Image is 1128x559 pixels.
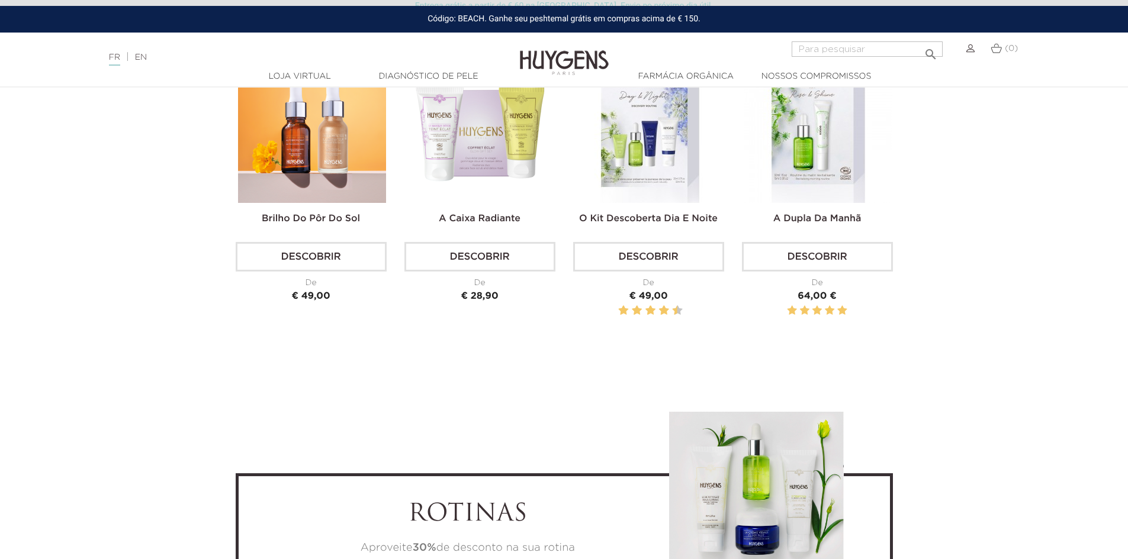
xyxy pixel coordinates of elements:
[126,53,129,62] font: |
[236,242,387,272] a: Descobrir
[756,70,878,83] a: Nossos compromissos
[642,279,654,287] font: De
[474,279,485,287] font: De
[674,303,680,318] label: 10
[439,214,520,224] a: A Caixa Radiante
[573,242,724,272] a: Descobrir
[268,72,331,80] font: Loja virtual
[788,303,797,318] label: 1
[742,242,893,272] a: Descobrir
[238,55,386,203] img: Brilho do pôr do sol - uma pele radiante
[629,303,631,318] label: 3
[812,303,822,318] label: 3
[305,279,316,287] font: De
[825,303,834,318] label: 4
[744,55,892,203] img: A dupla do pepino
[616,303,618,318] label: 1
[670,303,672,318] label: 9
[109,53,120,66] a: FR
[798,292,837,301] font: 64,00 €
[643,303,645,318] label: 5
[761,72,872,80] font: Nossos compromissos
[619,252,679,262] font: Descobrir
[576,55,724,203] img: O Kit Descoberta Dia e Noite
[404,242,555,272] a: Descobrir
[520,31,609,77] img: Huygens
[837,303,847,318] label: 5
[579,214,718,224] a: O Kit Descoberta Dia e Noite
[811,279,822,287] font: De
[135,53,147,62] a: EN
[792,41,943,57] input: Para pesquisar
[436,542,575,553] font: de desconto na sua rotina
[378,72,478,80] font: Diagnóstico de pele
[291,292,330,301] font: € 49,00
[450,252,510,262] font: Descobrir
[461,292,498,301] font: € 28,90
[109,53,120,62] font: FR
[415,1,713,11] font: Entrega grátis a partir de € 60 na [GEOGRAPHIC_DATA]. Envio no próximo dia útil.
[626,70,745,83] a: Farmácia Orgânica
[240,70,359,83] a: Loja virtual
[428,14,700,24] font: Código: BEACH. Ganhe seu peshtemal grátis em compras acima de € 150.
[773,214,862,224] a: A Dupla da Manhã
[408,503,527,526] font: Rotinas
[621,303,626,318] label: 2
[407,55,555,203] img: A Caixa Radiante
[657,303,658,318] label: 7
[800,303,809,318] label: 2
[924,47,938,62] font: 
[361,542,413,553] font: Aproveite
[281,252,341,262] font: Descobrir
[262,214,360,224] a: Brilho do pôr do sol
[629,292,667,301] font: € 49,00
[788,252,847,262] font: Descobrir
[920,38,941,54] button: 
[661,303,667,318] label: 8
[1005,44,1018,53] font: (0)
[638,72,734,80] font: Farmácia Orgânica
[369,70,488,83] a: Diagnóstico de pele
[648,303,654,318] label: 6
[413,542,436,553] font: 30%
[634,303,640,318] label: 4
